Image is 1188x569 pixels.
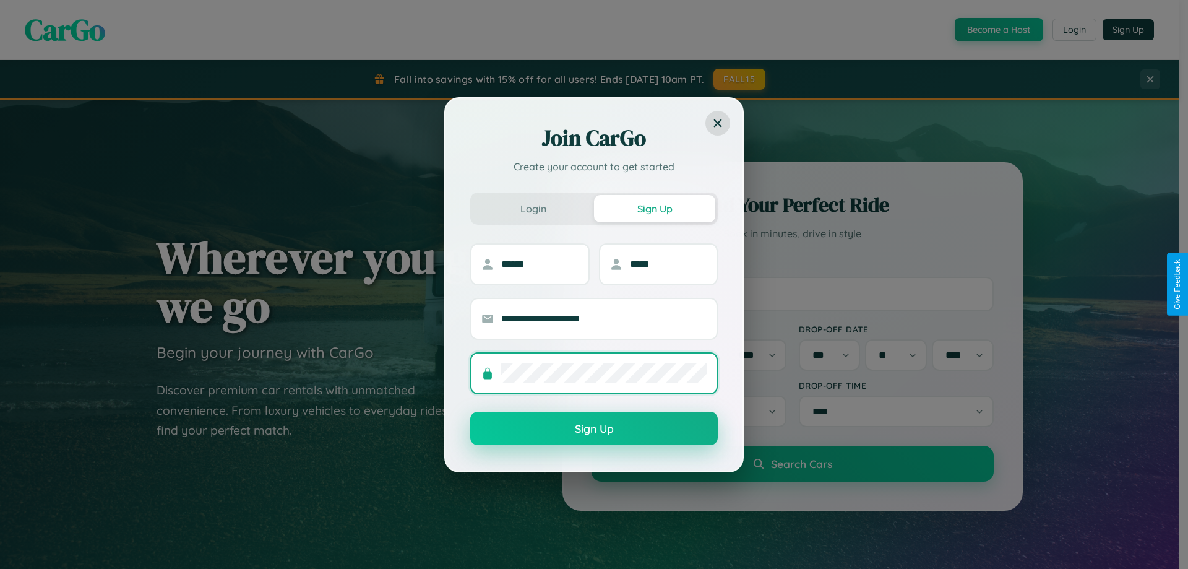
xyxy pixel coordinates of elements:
h2: Join CarGo [470,123,718,153]
p: Create your account to get started [470,159,718,174]
div: Give Feedback [1173,259,1182,310]
button: Login [473,195,594,222]
button: Sign Up [470,412,718,445]
button: Sign Up [594,195,715,222]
